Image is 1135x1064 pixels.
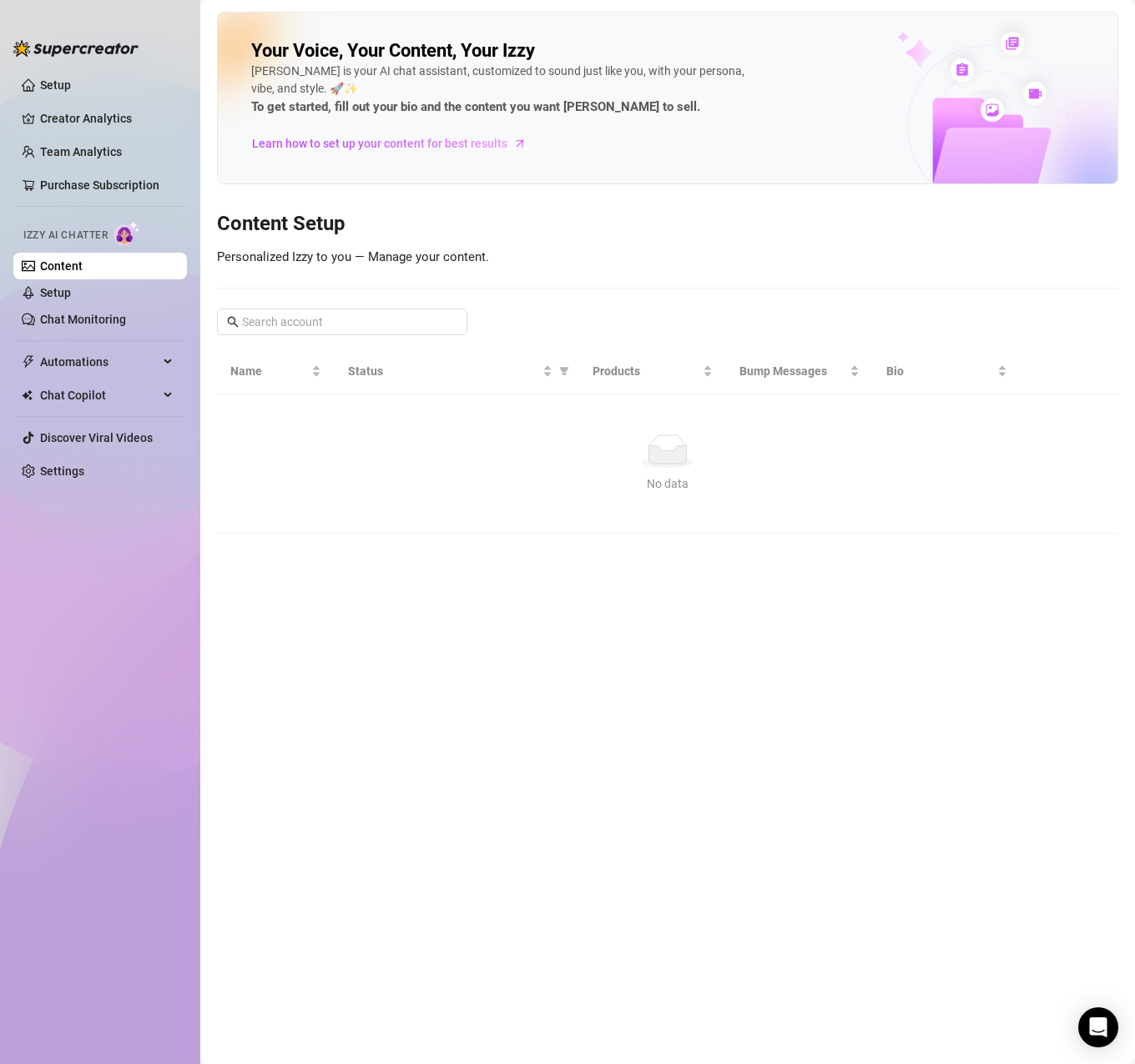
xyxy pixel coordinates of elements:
span: Izzy AI Chatter [23,228,108,243]
a: Setup [40,78,71,92]
a: Setup [40,286,71,299]
span: Personalized Izzy to you — Manage your content. [217,249,489,264]
a: Content [40,259,83,273]
span: Bump Messages [739,362,846,380]
th: Products [579,349,726,394]
span: filter [559,366,569,376]
th: Bio [873,349,1020,394]
a: Creator Analytics [40,105,174,132]
th: Status [335,349,579,394]
div: No data [237,474,1098,493]
span: Learn how to set up your content for best results [252,134,507,153]
img: AI Chatter [114,221,140,245]
a: Team Analytics [40,145,122,158]
img: ai-chatter-content-library-cLFOSyPT.png [859,13,1117,183]
span: Products [593,362,699,380]
th: Name [217,349,335,394]
span: Chat Copilot [40,382,159,409]
span: thunderbolt [22,355,35,369]
span: Status [348,362,539,380]
th: Bump Messages [726,349,873,394]
a: Purchase Subscription [40,172,174,198]
a: Chat Monitoring [40,313,126,326]
span: filter [556,359,573,384]
span: search [227,316,239,328]
span: Name [230,362,308,380]
span: arrow-right [512,135,528,152]
a: Settings [40,464,84,478]
a: Discover Viral Videos [40,431,153,444]
a: Learn how to set up your content for best results [251,130,539,157]
h3: Content Setup [217,211,1118,238]
img: logo-BBDzfeDw.svg [13,40,139,57]
span: Automations [40,349,159,375]
div: Open Intercom Messenger [1078,1007,1118,1047]
h2: Your Voice, Your Content, Your Izzy [251,39,535,63]
div: [PERSON_NAME] is your AI chat assistant, customized to sound just like you, with your persona, vi... [251,63,752,118]
img: Chat Copilot [22,389,33,401]
span: Bio [886,362,993,380]
input: Search account [242,313,444,331]
strong: To get started, fill out your bio and the content you want [PERSON_NAME] to sell. [251,99,700,114]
